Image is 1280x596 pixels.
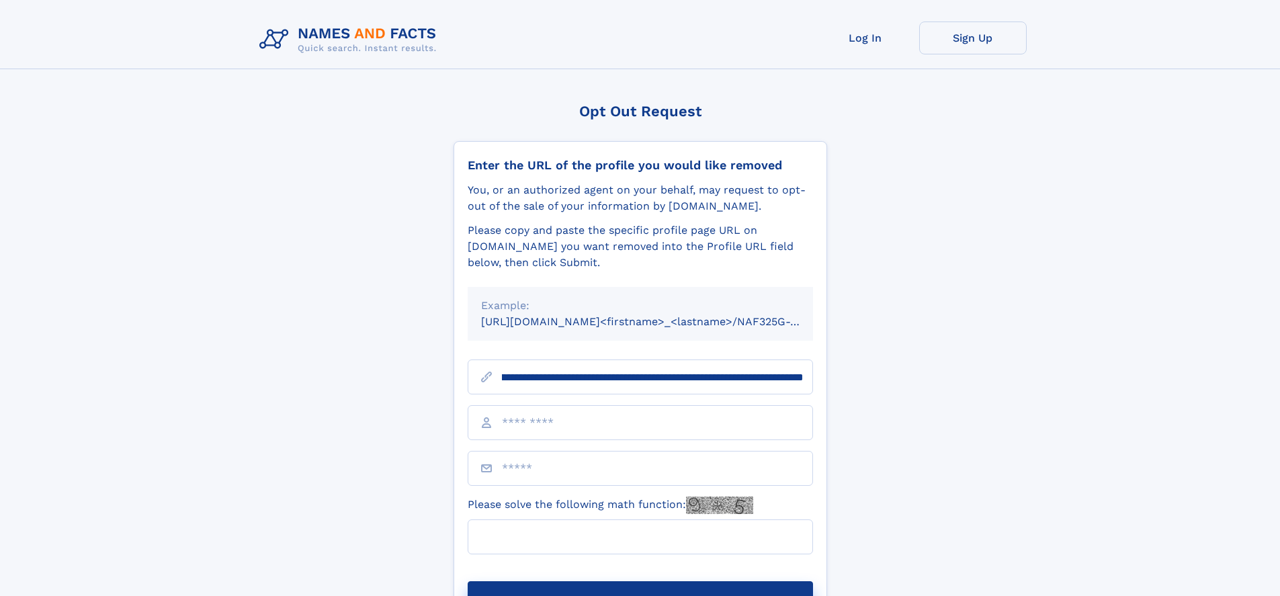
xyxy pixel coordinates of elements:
[481,298,800,314] div: Example:
[481,315,839,328] small: [URL][DOMAIN_NAME]<firstname>_<lastname>/NAF325G-xxxxxxxx
[468,497,753,514] label: Please solve the following math function:
[468,222,813,271] div: Please copy and paste the specific profile page URL on [DOMAIN_NAME] you want removed into the Pr...
[919,22,1027,54] a: Sign Up
[454,103,827,120] div: Opt Out Request
[812,22,919,54] a: Log In
[468,182,813,214] div: You, or an authorized agent on your behalf, may request to opt-out of the sale of your informatio...
[254,22,447,58] img: Logo Names and Facts
[468,158,813,173] div: Enter the URL of the profile you would like removed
